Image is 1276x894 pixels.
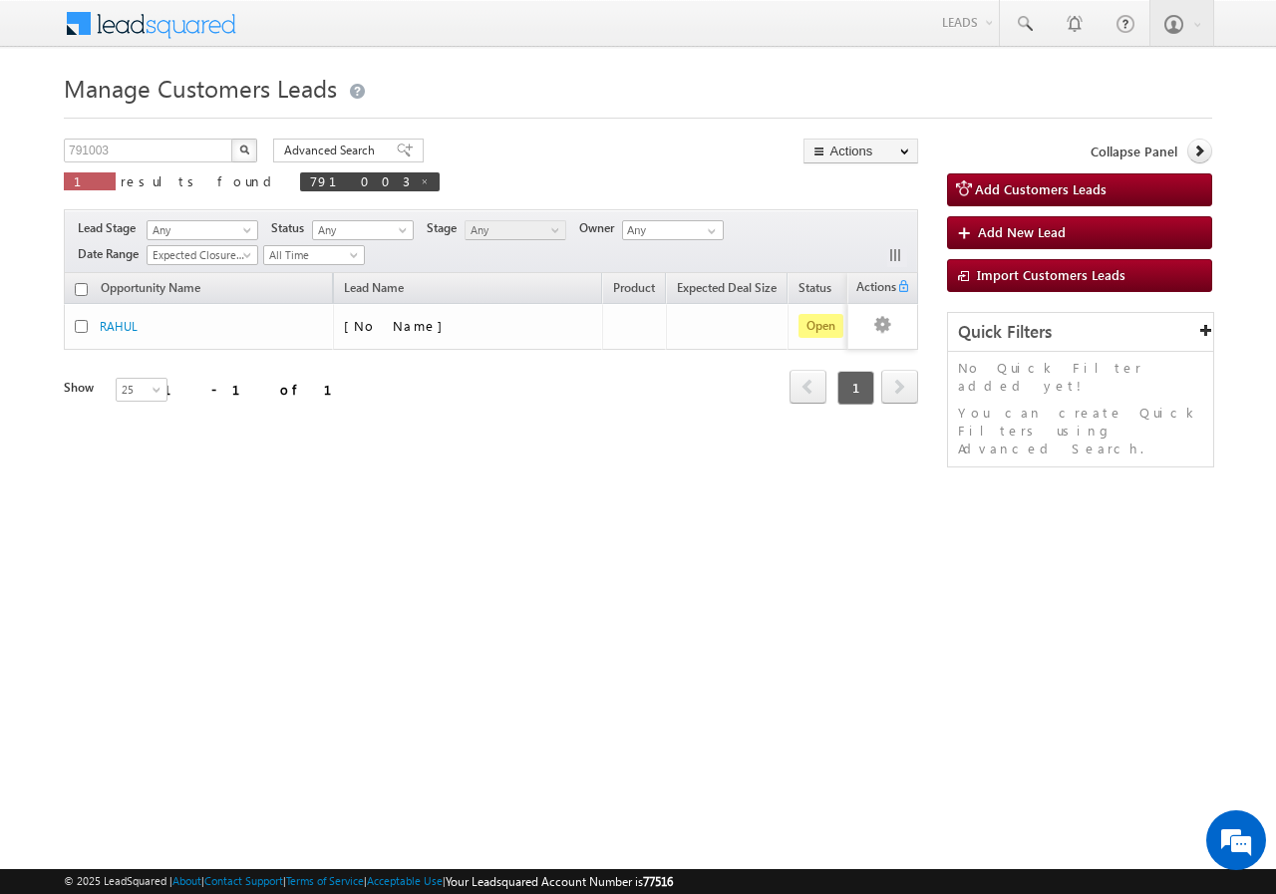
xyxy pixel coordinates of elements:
[286,874,364,887] a: Terms of Service
[64,872,673,891] span: © 2025 LeadSquared | | | | |
[958,404,1203,457] p: You can create Quick Filters using Advanced Search.
[263,245,365,265] a: All Time
[465,220,566,240] a: Any
[798,314,843,338] span: Open
[848,276,896,302] span: Actions
[579,219,622,237] span: Owner
[667,277,787,303] a: Expected Deal Size
[466,221,560,239] span: Any
[117,381,169,399] span: 25
[881,370,918,404] span: next
[334,277,414,303] span: Lead Name
[121,172,279,189] span: results found
[881,372,918,404] a: next
[427,219,465,237] span: Stage
[977,266,1125,283] span: Import Customers Leads
[697,221,722,241] a: Show All Items
[264,246,359,264] span: All Time
[91,277,210,303] a: Opportunity Name
[643,874,673,889] span: 77516
[789,277,841,303] a: Status
[172,874,201,887] a: About
[978,223,1066,240] span: Add New Lead
[344,317,453,334] span: [No Name]
[446,874,673,889] span: Your Leadsquared Account Number is
[312,220,414,240] a: Any
[75,283,88,296] input: Check all records
[803,139,918,163] button: Actions
[284,142,381,159] span: Advanced Search
[622,220,724,240] input: Type to Search
[310,172,410,189] span: 791003
[239,145,249,154] img: Search
[147,245,258,265] a: Expected Closure Date
[100,319,138,334] a: RAHUL
[790,372,826,404] a: prev
[78,219,144,237] span: Lead Stage
[1091,143,1177,160] span: Collapse Panel
[975,180,1107,197] span: Add Customers Leads
[613,280,655,295] span: Product
[204,874,283,887] a: Contact Support
[147,220,258,240] a: Any
[313,221,408,239] span: Any
[101,280,200,295] span: Opportunity Name
[148,246,251,264] span: Expected Closure Date
[64,379,100,397] div: Show
[116,378,167,402] a: 25
[271,219,312,237] span: Status
[958,359,1203,395] p: No Quick Filter added yet!
[74,172,106,189] span: 1
[677,280,777,295] span: Expected Deal Size
[163,378,356,401] div: 1 - 1 of 1
[837,371,874,405] span: 1
[78,245,147,263] span: Date Range
[948,313,1213,352] div: Quick Filters
[790,370,826,404] span: prev
[367,874,443,887] a: Acceptable Use
[148,221,251,239] span: Any
[64,72,337,104] span: Manage Customers Leads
